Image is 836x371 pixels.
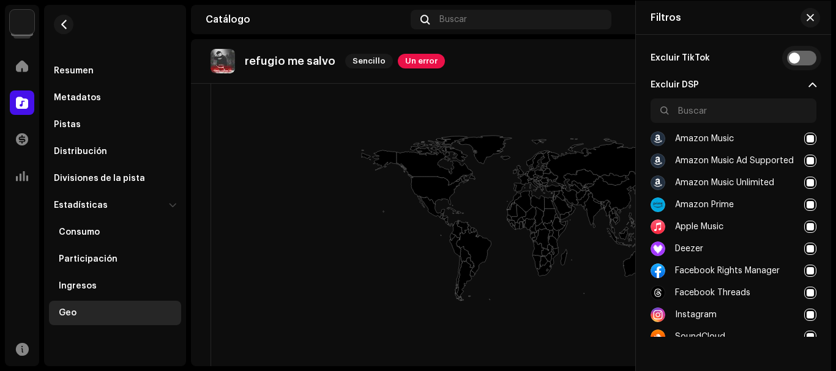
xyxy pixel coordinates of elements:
div: Divisiones de la pista [54,174,145,183]
div: Deezer [675,244,703,254]
div: Catálogo [206,15,406,24]
re-m-nav-item: Pistas [49,112,181,137]
div: Estadísticas [54,200,108,210]
div: Instagram [651,304,816,326]
div: Amazon Prime [675,200,734,210]
div: Amazon Music [651,128,816,150]
re-m-nav-item: Participación [49,247,181,271]
div: Amazon Prime [651,194,816,216]
div: Amazon Music Ad Supported [675,156,794,166]
div: Facebook Threads [651,282,816,304]
div: Geo [59,308,77,318]
div: Deezer [651,238,816,260]
div: Instagram [675,310,717,320]
div: Metadatos [54,93,101,103]
div: Apple Music [651,216,816,238]
div: Excluir TikTok [651,53,710,63]
div: Facebook Rights Manager [651,260,816,282]
re-m-nav-dropdown: Estadísticas [49,193,181,325]
p: refugio me salvo [245,55,335,68]
div: Amazon Music Unlimited [651,172,816,194]
div: SoundCloud [675,332,725,342]
div: Ingresos [59,281,97,291]
img: cc099137-c8ff-4b3d-bfca-6047b6424cde [211,49,235,73]
img: 297a105e-aa6c-4183-9ff4-27133c00f2e2 [10,10,34,34]
div: Pistas [54,120,81,130]
re-m-nav-item: Divisiones de la pista [49,166,181,191]
div: SoundCloud [651,326,816,348]
input: Buscar [651,98,816,123]
re-m-nav-item: Ingresos [49,274,181,298]
div: Facebook Rights Manager [675,266,780,276]
div: Amazon Music [675,134,734,144]
p-accordion-header: Excluir DSP [651,72,816,98]
div: Apple Music [675,222,723,232]
span: Sencillo [345,54,393,68]
span: Buscar [439,15,467,24]
div: Amazon Music Unlimited [675,178,774,188]
re-m-nav-item: Consumo [49,220,181,244]
div: Participación [59,254,118,264]
div: Amazon Music Ad Supported [651,150,816,172]
div: Facebook Threads [675,288,750,298]
span: Un error [398,54,445,68]
div: Distribución [54,147,107,156]
re-m-nav-item: Distribución [49,139,181,164]
re-m-nav-item: Geo [49,301,181,325]
re-m-nav-item: Metadatos [49,86,181,110]
re-m-nav-item: Resumen [49,59,181,83]
div: Consumo [59,227,100,237]
div: Excluir TikTok [651,45,816,72]
div: Resumen [54,66,94,76]
re-a-filter-title: Excluir DSP [651,80,699,90]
